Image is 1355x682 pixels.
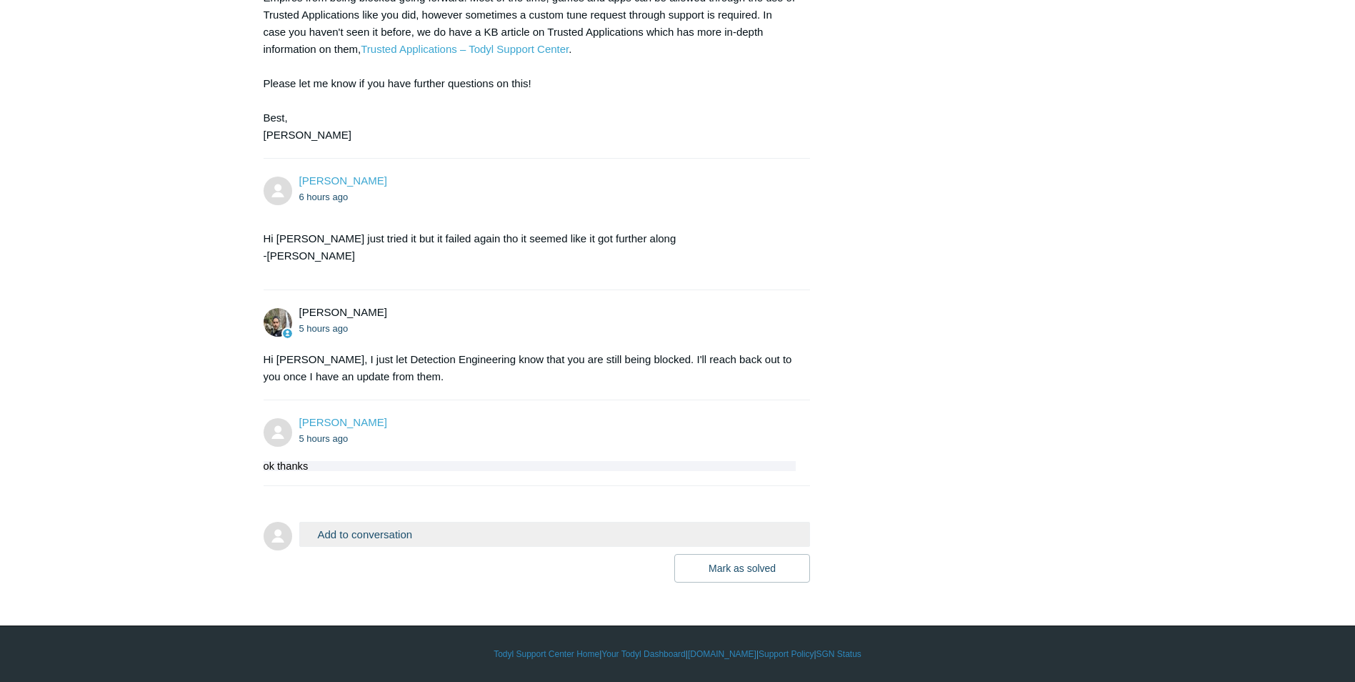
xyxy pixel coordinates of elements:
a: SGN Status [816,648,861,661]
time: 10/07/2025, 11:18 [299,323,349,334]
div: | | | | [264,648,1092,661]
time: 10/07/2025, 10:36 [299,192,349,202]
button: Add to conversation [299,522,811,547]
span: James Krippes [299,174,387,187]
span: Michael Tjader [299,306,387,318]
a: Your Todyl Dashboard [601,648,685,661]
a: Todyl Support Center Home [494,648,599,661]
time: 10/07/2025, 11:19 [299,433,349,444]
div: Hi [PERSON_NAME], I just let Detection Engineering know that you are still being blocked. I'll re... [264,351,796,385]
a: Trusted Applications – Todyl Support Center [361,43,569,55]
span: James Krippes [299,416,387,428]
a: [DOMAIN_NAME] [688,648,756,661]
a: [PERSON_NAME] [299,416,387,428]
div: ok thanks [264,461,796,471]
a: Support Policy [759,648,814,661]
a: [PERSON_NAME] [299,174,387,187]
p: Hi [PERSON_NAME] just tried it but it failed again tho it seemed like it got further along -[PERS... [264,230,796,265]
button: Mark as solved [674,554,810,583]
